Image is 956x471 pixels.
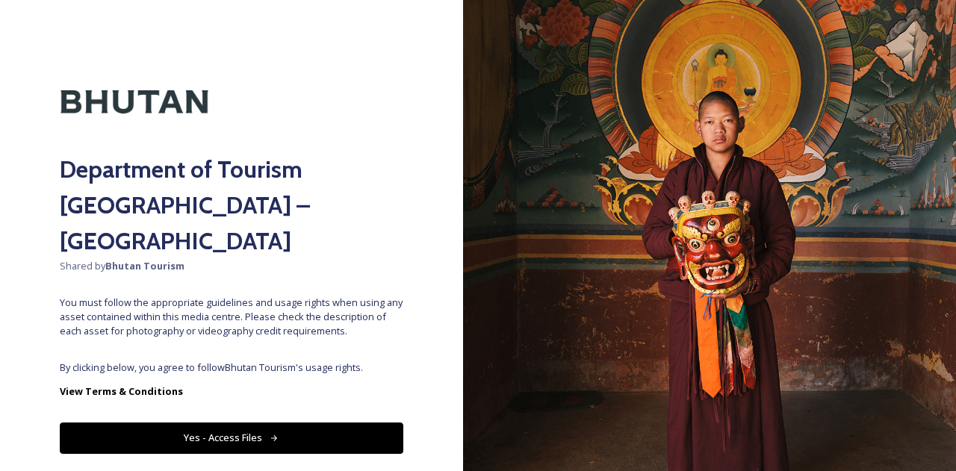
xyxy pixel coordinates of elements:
[60,361,403,375] span: By clicking below, you agree to follow Bhutan Tourism 's usage rights.
[105,259,184,272] strong: Bhutan Tourism
[60,382,403,400] a: View Terms & Conditions
[60,259,403,273] span: Shared by
[60,152,403,259] h2: Department of Tourism [GEOGRAPHIC_DATA] – [GEOGRAPHIC_DATA]
[60,296,403,339] span: You must follow the appropriate guidelines and usage rights when using any asset contained within...
[60,422,403,453] button: Yes - Access Files
[60,60,209,144] img: Kingdom-of-Bhutan-Logo.png
[60,384,183,398] strong: View Terms & Conditions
